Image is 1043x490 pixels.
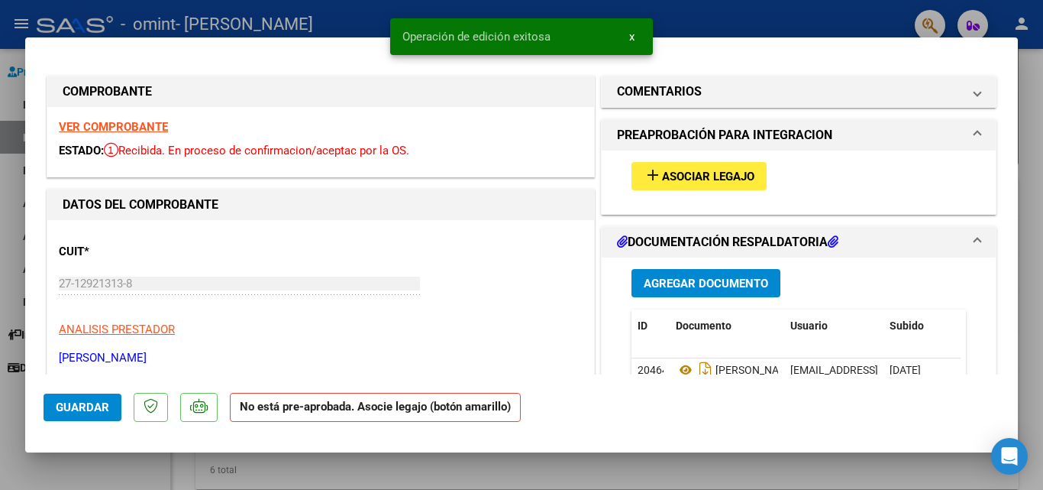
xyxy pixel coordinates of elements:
[676,320,731,332] span: Documento
[890,320,924,332] span: Subido
[883,310,960,342] datatable-header-cell: Subido
[56,401,109,414] span: Guardar
[59,120,168,134] a: VER COMPROBANTE
[670,310,784,342] datatable-header-cell: Documento
[644,277,768,290] span: Agregar Documento
[638,364,668,376] span: 20464
[696,358,715,382] i: Descargar documento
[631,162,767,190] button: Asociar Legajo
[602,227,996,258] mat-expansion-panel-header: DOCUMENTACIÓN RESPALDATORIA
[960,310,1036,342] datatable-header-cell: Acción
[59,349,583,367] p: [PERSON_NAME]
[638,320,647,332] span: ID
[402,29,551,44] span: Operación de edición exitosa
[602,76,996,107] mat-expansion-panel-header: COMENTARIOS
[631,310,670,342] datatable-header-cell: ID
[104,144,409,157] span: Recibida. En proceso de confirmacion/aceptac por la OS.
[602,151,996,214] div: PREAPROBACIÓN PARA INTEGRACION
[631,269,780,297] button: Agregar Documento
[63,84,152,99] strong: COMPROBANTE
[617,233,838,251] h1: DOCUMENTACIÓN RESPALDATORIA
[617,126,832,144] h1: PREAPROBACIÓN PARA INTEGRACION
[59,144,104,157] span: ESTADO:
[59,323,175,336] span: ANALISIS PRESTADOR
[602,120,996,151] mat-expansion-panel-header: PREAPROBACIÓN PARA INTEGRACION
[617,23,647,50] button: x
[991,438,1028,475] div: Open Intercom Messenger
[662,170,754,183] span: Asociar Legajo
[784,310,883,342] datatable-header-cell: Usuario
[230,393,521,423] strong: No está pre-aprobada. Asocie legajo (botón amarillo)
[629,30,635,44] span: x
[676,364,882,376] span: [PERSON_NAME] Asistencia [DATE]
[63,197,218,212] strong: DATOS DEL COMPROBANTE
[44,394,121,421] button: Guardar
[644,166,662,184] mat-icon: add
[59,243,216,261] p: CUIT
[617,83,702,101] h1: COMENTARIOS
[790,320,828,332] span: Usuario
[890,364,921,376] span: [DATE]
